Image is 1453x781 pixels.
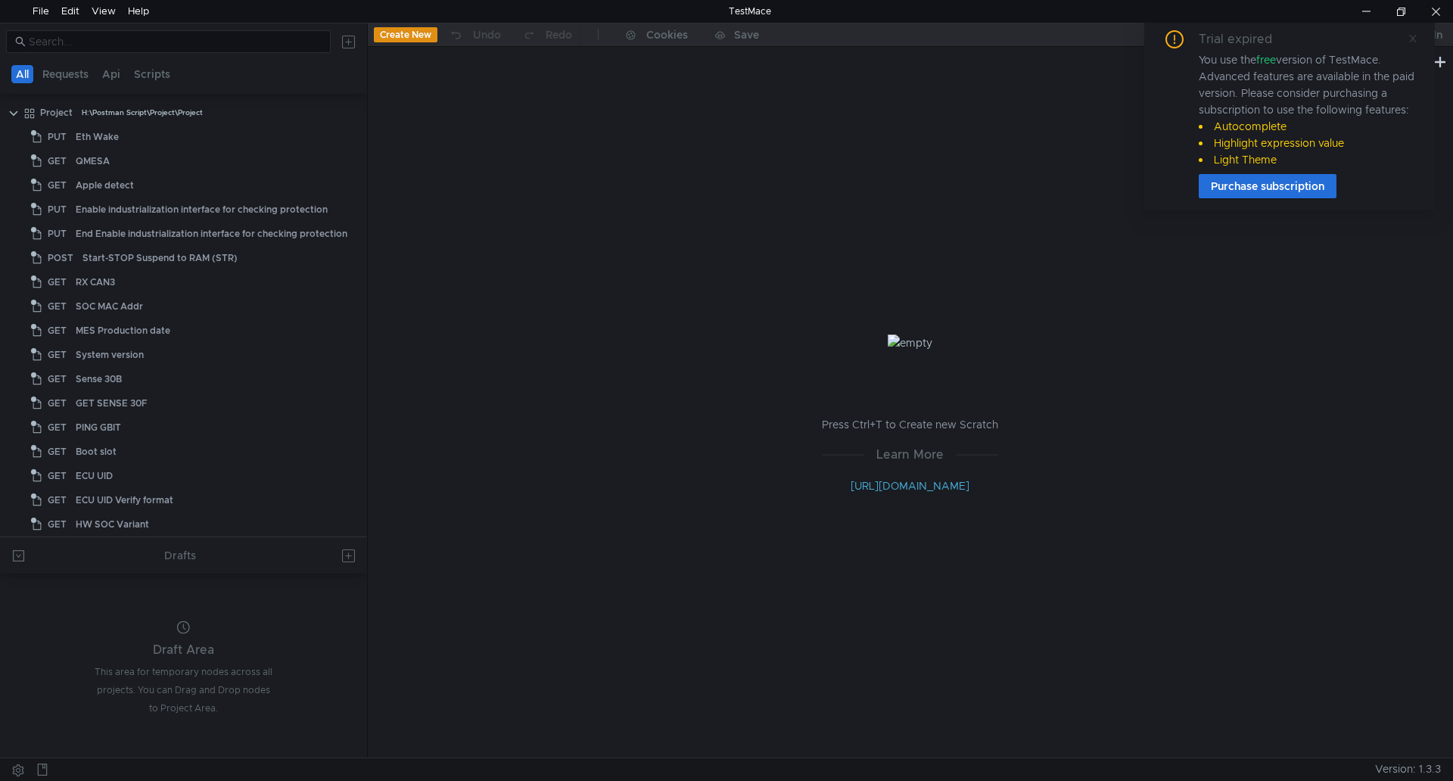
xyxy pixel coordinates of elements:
[48,344,67,366] span: GET
[734,30,759,40] div: Save
[512,23,583,46] button: Redo
[38,65,93,83] button: Requests
[164,546,196,565] div: Drafts
[76,126,119,148] div: Eth Wake
[546,26,572,44] div: Redo
[48,368,67,390] span: GET
[129,65,175,83] button: Scripts
[48,222,67,245] span: PUT
[76,344,144,366] div: System version
[76,465,113,487] div: ECU UID
[822,415,998,434] p: Press Ctrl+T to Create new Scratch
[40,101,73,124] div: Project
[48,319,67,342] span: GET
[48,416,67,439] span: GET
[76,222,347,245] div: End Enable industrialization interface for checking protection
[48,198,67,221] span: PUT
[76,416,121,439] div: PING GBIT
[646,26,688,44] div: Cookies
[1199,118,1417,135] li: Autocomplete
[29,33,322,50] input: Search...
[76,198,328,221] div: Enable industrialization interface for checking protection
[76,271,115,294] div: RX CAN3
[48,392,67,415] span: GET
[48,271,67,294] span: GET
[1199,51,1417,168] div: You use the version of TestMace. Advanced features are available in the paid version. Please cons...
[82,101,203,124] div: H:\Postman Script\Project\Project
[82,247,238,269] div: Start-STOP Suspend to RAM (STR)
[76,319,170,342] div: MES Production date
[48,126,67,148] span: PUT
[1375,758,1441,780] span: Version: 1.3.3
[888,334,932,351] img: empty
[48,247,73,269] span: POST
[48,465,67,487] span: GET
[48,295,67,318] span: GET
[76,440,117,463] div: Boot slot
[48,150,67,173] span: GET
[48,174,67,197] span: GET
[1199,174,1336,198] button: Purchase subscription
[374,27,437,42] button: Create New
[98,65,125,83] button: Api
[864,445,956,464] span: Learn More
[76,174,134,197] div: Apple detect
[76,489,173,512] div: ECU UID Verify format
[11,65,33,83] button: All
[437,23,512,46] button: Undo
[76,150,110,173] div: QMESA
[1199,135,1417,151] li: Highlight expression value
[76,295,143,318] div: SOC MAC Addr
[48,513,67,536] span: GET
[1199,30,1290,48] div: Trial expired
[76,392,148,415] div: GET SENSE 30F
[473,26,501,44] div: Undo
[48,440,67,463] span: GET
[76,368,122,390] div: Sense 30B
[1256,53,1276,67] span: free
[48,489,67,512] span: GET
[1199,151,1417,168] li: Light Theme
[851,479,969,493] a: [URL][DOMAIN_NAME]
[76,513,149,536] div: HW SOC Variant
